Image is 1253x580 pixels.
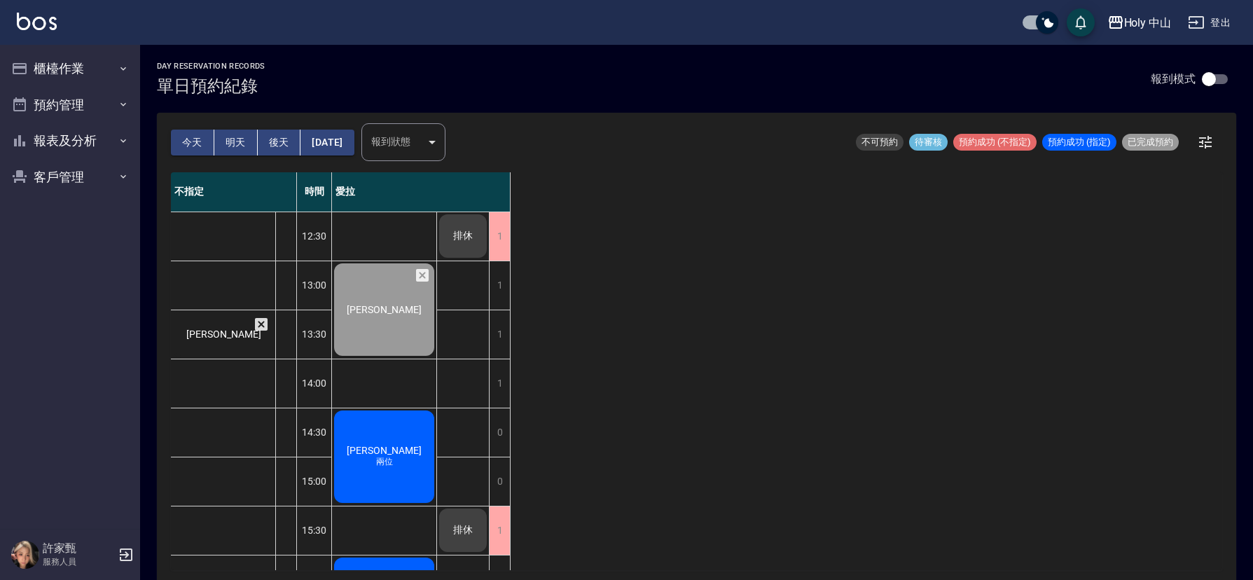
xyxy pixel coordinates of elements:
button: 後天 [258,130,301,156]
div: 1 [489,212,510,261]
div: 1 [489,310,510,359]
p: 報到模式 [1151,71,1196,86]
button: [DATE] [300,130,354,156]
div: 0 [489,408,510,457]
div: 愛拉 [332,172,511,212]
button: 櫃檯作業 [6,50,134,87]
div: 13:30 [297,310,332,359]
div: Holy 中山 [1124,14,1172,32]
div: 14:30 [297,408,332,457]
button: 明天 [214,130,258,156]
span: [PERSON_NAME] [344,445,424,456]
div: 15:00 [297,457,332,506]
h2: day Reservation records [157,62,265,71]
span: [PERSON_NAME] [184,329,264,340]
p: 服務人員 [43,555,114,568]
span: 待審核 [909,136,948,149]
div: 0 [489,457,510,506]
span: 排休 [450,524,476,537]
h3: 單日預約紀錄 [157,76,265,96]
div: 15:30 [297,506,332,555]
button: 預約管理 [6,87,134,123]
button: Holy 中山 [1102,8,1177,37]
div: 12:30 [297,212,332,261]
span: 預約成功 (不指定) [953,136,1037,149]
button: 報表及分析 [6,123,134,159]
div: 時間 [297,172,332,212]
span: [PERSON_NAME] [344,304,424,315]
div: 1 [489,359,510,408]
span: 不可預約 [856,136,904,149]
div: 13:00 [297,261,332,310]
img: Person [11,541,39,569]
span: 排休 [450,230,476,242]
span: 兩位 [373,456,396,468]
span: 已完成預約 [1122,136,1179,149]
img: Logo [17,13,57,30]
div: 不指定 [171,172,297,212]
button: save [1067,8,1095,36]
div: 14:00 [297,359,332,408]
div: 1 [489,506,510,555]
div: 1 [489,261,510,310]
button: 客戶管理 [6,159,134,195]
h5: 許家甄 [43,541,114,555]
button: 今天 [171,130,214,156]
span: 預約成功 (指定) [1042,136,1116,149]
button: 登出 [1182,10,1236,36]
